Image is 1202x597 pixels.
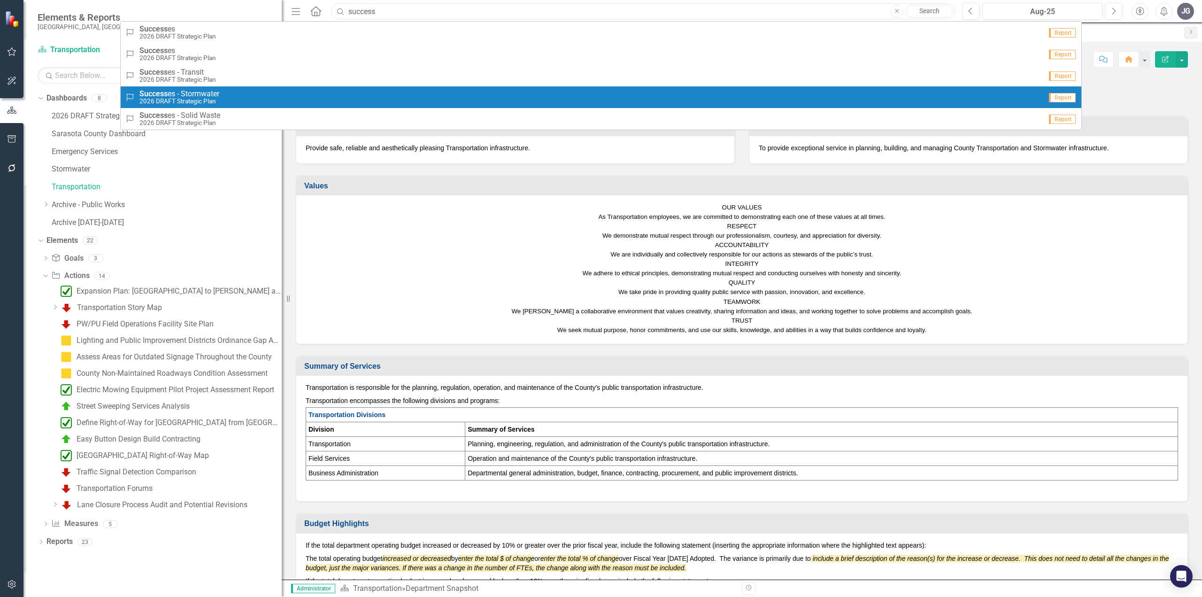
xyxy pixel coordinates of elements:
[1177,3,1194,20] button: JG
[61,499,72,511] img: Below Plan
[557,326,926,333] span: We seek mutual purpose, honor commitments, and use our skills, knowledge, and abilities in a way ...
[77,501,247,509] div: Lane Closure Process Audit and Potential Revisions
[77,320,214,328] div: PW/PU Field Operations Facility Site Plan
[61,434,72,445] img: On Target
[304,362,1183,371] h3: Summary of Services
[52,164,282,175] a: Stormwater
[724,298,761,305] span: TEAMWORK
[77,369,268,378] div: County Non-Maintained Roadways﻿ Condition Assessment
[583,270,901,277] span: We adhere to ethical principles, demonstrating mutual respect and conducting ourselves with hones...
[465,437,1178,451] td: Planning, engineering, regulation, and administration of the County's public transportation infra...
[38,23,163,31] small: [GEOGRAPHIC_DATA], [GEOGRAPHIC_DATA]
[986,6,1099,17] div: Aug-25
[331,3,955,20] input: Search ClearPoint...
[46,93,87,104] a: Dashboards
[58,349,272,364] a: Assess Areas for Outdated Signage Throughout the County
[725,260,758,267] span: INTEGRITY
[58,317,214,332] a: PW/PU Field Operations Facility Site Plan
[1170,565,1193,588] div: Open Intercom Messenger
[77,451,209,460] div: [GEOGRAPHIC_DATA] Right-of-Way Map
[61,417,72,428] img: Completed
[340,583,735,594] div: »
[52,200,282,210] a: Archive - Public Works
[77,386,274,394] div: Electric Mowing Equipment Pilot Project Assessment Report
[46,235,78,246] a: Elements
[121,86,1081,108] a: Report
[611,251,873,258] span: We are individually and collectively responsible for our actions as stewards of the public’s trust.
[306,394,1178,407] p: Transportation encompasses the following divisions and programs:
[511,308,972,315] span: We [PERSON_NAME] a collaborative environment that values creativity, sharing information and idea...
[382,555,451,562] em: increased or decreased
[465,466,1178,481] td: Departmental general administration, budget, finance, contracting, procurement, and public improv...
[52,111,282,122] a: 2026 DRAFT Strategic Plan
[1049,93,1076,102] span: Report
[1049,115,1076,124] span: Report
[465,451,1178,466] td: Operation and maintenance of the County's public transportation infrastructure.
[77,336,282,345] div: Lighting and Public Improvement Districts Ordinance Gap Analysis
[46,536,73,547] a: Reports
[306,574,1178,588] p: If the total department operating budget increased or decreased by less than 10% over the prior f...
[306,383,1178,394] p: Transportation is responsible for the planning, regulation, operation, and maintenance of the Cou...
[58,448,209,463] a: [GEOGRAPHIC_DATA] Right-of-Way Map
[58,366,268,381] a: County Non-Maintained Roadways Condition Assessment
[83,236,98,244] div: 22
[92,94,107,102] div: 8
[306,555,1169,572] em: include a brief description of the reason(s) for the increase or decrease. This does not need to ...
[759,143,1178,153] p: To provide exceptional service in planning, building, and managing County Transportation and Stor...
[715,241,769,248] span: ACCOUNTABILITY
[61,401,72,412] img: On Target
[61,318,72,330] img: Below Plan
[58,284,282,299] a: Expansion Plan: [GEOGRAPHIC_DATA] to [PERSON_NAME] and [PERSON_NAME] to [PERSON_NAME]
[94,272,109,280] div: 14
[906,5,953,18] a: Search
[468,426,534,433] strong: Summary of Services
[353,584,402,593] a: Transportation
[38,67,272,84] input: Search Below...
[61,368,72,379] img: Caution
[732,317,752,324] span: TRUST
[77,303,162,312] div: Transportation Story Map
[982,3,1102,20] button: Aug-25
[598,213,885,220] span: As Transportation employees, we are committed to demonstrating each one of these values at all ti...
[61,384,72,395] img: Completed
[77,287,282,295] div: Expansion Plan: [GEOGRAPHIC_DATA] to [PERSON_NAME] and [PERSON_NAME] to [PERSON_NAME]
[61,302,72,313] img: Below Plan
[77,468,196,476] div: Traffic Signal Detection Comparison
[602,232,881,239] span: We demonstrate mutual respect through our professionalism, courtesy, and appreciation for diversity.
[1049,28,1076,38] span: Report
[61,483,72,494] img: Below Plan
[61,286,72,297] img: Completed
[51,271,89,281] a: Actions
[5,11,21,27] img: ClearPoint Strategy
[58,333,282,348] a: Lighting and Public Improvement Districts Ordinance Gap Analysis
[61,351,72,363] img: Caution
[58,382,274,397] a: Electric Mowing Equipment Pilot Project Assessment Report
[77,353,272,361] div: Assess Areas for Outdated Signage Throughout the County
[121,43,1081,65] a: Report
[121,108,1081,130] a: Report
[406,584,478,593] div: Department Snapshot
[304,182,1183,190] h3: Values
[77,484,153,493] div: Transportation Forums
[38,12,163,23] span: Elements & Reports
[618,288,865,295] span: We take pride in providing quality public service with passion, innovation, and excellence.
[38,45,155,55] a: Transportation
[306,552,1178,574] p: The total operating budget by or over Fiscal Year [DATE] Adopted. The variance is primarily due to
[59,497,247,512] a: Lane Closure Process Audit and Potential Revisions
[728,279,755,286] span: QUALITY
[52,129,282,140] a: Sarasota County Dashboard
[306,541,1178,552] p: If the total department operating budget increased or decreased by 10% or greater over the prior ...
[77,402,190,411] div: Street Sweeping Services Analysis
[51,519,98,529] a: Measures
[486,555,535,562] em: total $ of change
[52,182,282,193] a: Transportation
[61,466,72,478] img: Below Plan
[121,22,1081,43] a: Report
[77,538,92,546] div: 23
[306,143,725,153] p: Provide safe, reliable and aesthetically pleasing Transportation infrastructure.
[58,465,196,480] a: Traffic Signal Detection Comparison
[308,426,334,433] strong: Division
[540,555,619,562] em: enter the total % of change
[291,584,335,593] span: Administrator
[1049,50,1076,59] span: Report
